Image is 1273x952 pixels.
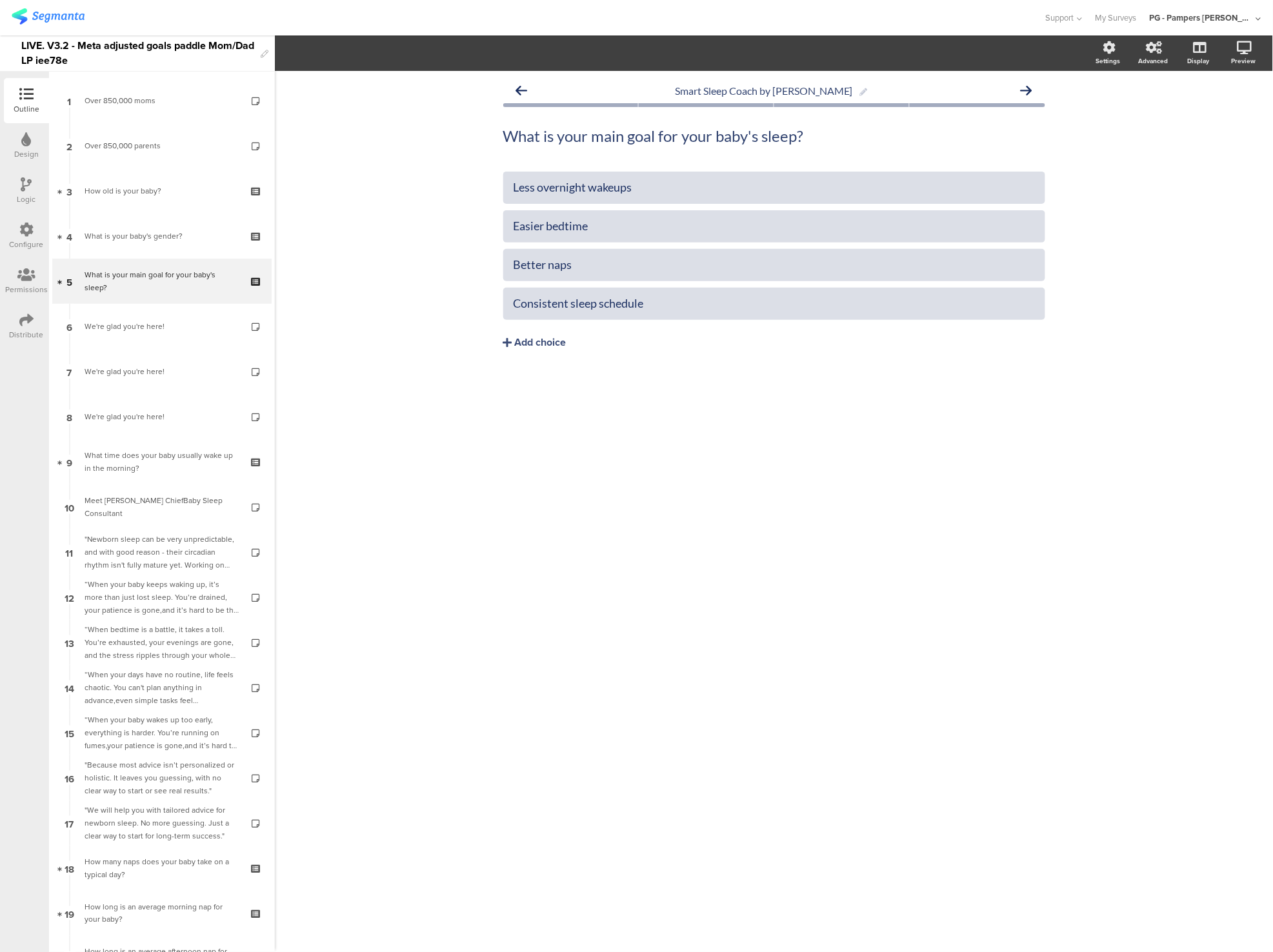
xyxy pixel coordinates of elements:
[52,530,272,575] a: 11 "Newborn sleep can be very unpredictable, and with good reason - their circadian rhythm isn't ...
[65,861,74,875] span: 18
[52,349,272,394] a: 7 We're glad you're here!
[65,500,74,514] span: 10
[67,364,72,379] span: 7
[1046,12,1074,24] span: Support
[66,139,72,153] span: 2
[52,710,272,755] a: 15 “When your baby wakes up too early, everything is harder. You’re running on fumes,your patienc...
[85,184,239,197] div: How old is your baby?
[514,180,1035,195] div: Less overnight wakeups
[65,906,74,920] span: 19
[85,668,239,707] div: “When your days have no routine, life feels chaotic. You can't plan anything in advance,even simp...
[52,78,272,123] a: 1 Over 850,000 moms
[85,94,239,107] div: Over 850,000 moms
[52,484,272,530] a: 10 Meet [PERSON_NAME] ChiefBaby Sleep Consultant
[85,533,239,571] div: "Newborn sleep can be very unpredictable, and with good reason - their circadian rhythm isn't ful...
[21,35,254,71] div: LIVE. V3.2 - Meta adjusted goals paddle Mom/Dad LP iee78e
[52,800,272,846] a: 17 "We will help you with tailored advice for newborn sleep. No more guessing. Just a clear way t...
[85,623,239,662] div: “When bedtime is a battle, it takes a toll. You’re exhausted, your evenings are gone, and the str...
[66,545,74,559] span: 11
[66,184,72,198] span: 3
[85,855,239,881] div: How many naps does your baby take on a typical day?
[65,590,74,604] span: 12
[66,455,72,469] span: 9
[66,410,72,424] span: 8
[675,84,853,97] span: Smart Sleep Coach by Pampers
[85,320,239,333] div: We're glad you're here!
[52,259,272,304] a: 5 What is your main goal for your baby's sleep?
[52,213,272,259] a: 4 What is your baby's gender?
[85,578,239,617] div: “When your baby keeps waking up, it’s more than just lost sleep. You’re drained, your patience is...
[52,891,272,936] a: 19 How long is an average morning nap for your baby?
[85,230,239,243] div: What is your baby's gender?
[52,620,272,665] a: 13 “When bedtime is a battle, it takes a toll. You’re exhausted, your evenings are gone, and the ...
[66,229,72,243] span: 4
[65,726,74,740] span: 15
[85,494,239,520] div: Meet Pampers ChiefBaby Sleep Consultant
[65,635,74,650] span: 13
[14,103,39,115] div: Outline
[85,759,239,797] div: "Because most advice isn’t personalized or holistic. It leaves you guessing, with no clear way to...
[85,804,239,842] div: "We will help you with tailored advice for newborn sleep. No more guessing. Just a clear way to s...
[14,148,39,160] div: Design
[5,284,48,295] div: Permissions
[514,296,1035,311] div: Consistent sleep schedule
[515,336,566,350] div: Add choice
[85,410,239,423] div: We're glad you're here!
[1232,56,1256,66] div: Preview
[52,168,272,213] a: 3 How old is your baby?
[85,449,239,475] div: What time does your baby usually wake up in the morning?​
[52,665,272,710] a: 14 “When your days have no routine, life feels chaotic. You can't plan anything in advance,even s...
[503,126,1045,146] p: What is your main goal for your baby's sleep?
[85,268,239,294] div: What is your main goal for your baby's sleep?
[65,771,74,785] span: 16
[52,123,272,168] a: 2 Over 850,000 parents
[514,219,1035,233] div: Easier bedtime
[66,319,72,333] span: 6
[85,365,239,378] div: We're glad you're here!
[1150,12,1253,24] div: PG - Pampers [PERSON_NAME]
[514,257,1035,272] div: Better naps
[65,816,74,830] span: 17
[12,8,85,25] img: segmanta logo
[68,94,72,108] span: 1
[10,329,44,341] div: Distribute
[85,713,239,752] div: “When your baby wakes up too early, everything is harder. You’re running on fumes,your patience i...
[66,274,72,288] span: 5
[52,575,272,620] a: 12 “When your baby keeps waking up, it’s more than just lost sleep. You’re drained, your patience...
[17,193,36,205] div: Logic
[85,139,239,152] div: Over 850,000 parents
[52,439,272,484] a: 9 What time does your baby usually wake up in the morning?​
[1139,56,1168,66] div: Advanced
[52,846,272,891] a: 18 How many naps does your baby take on a typical day?
[65,680,74,695] span: 14
[1096,56,1121,66] div: Settings
[85,900,239,926] div: How long is an average morning nap for your baby?
[52,394,272,439] a: 8 We're glad you're here!
[52,304,272,349] a: 6 We're glad you're here!
[10,239,44,250] div: Configure
[1188,56,1210,66] div: Display
[503,326,1045,359] button: Add choice
[52,755,272,800] a: 16 "Because most advice isn’t personalized or holistic. It leaves you guessing, with no clear way...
